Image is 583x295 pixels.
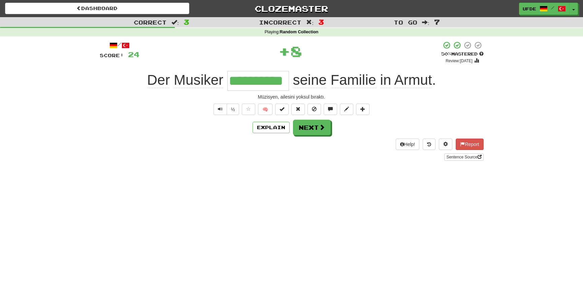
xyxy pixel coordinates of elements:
[289,72,436,88] span: .
[199,3,384,14] a: Clozemaster
[519,3,570,15] a: ufde /
[184,18,189,26] span: 3
[100,41,139,49] div: /
[551,5,554,10] span: /
[128,50,139,59] span: 24
[356,104,369,115] button: Add to collection (alt+a)
[258,104,272,115] button: 🧠
[5,3,189,14] a: Dashboard
[290,43,302,60] span: 8
[280,30,319,34] strong: Random Collection
[100,52,124,58] span: Score:
[171,20,179,25] span: :
[422,20,429,25] span: :
[456,139,483,150] button: Report
[227,104,239,115] button: ½
[331,72,376,88] span: Familie
[253,122,290,133] button: Explain
[293,72,326,88] span: seine
[444,153,483,161] a: Sentence Source
[279,41,290,61] span: +
[307,104,321,115] button: Ignore sentence (alt+i)
[214,104,227,115] button: Play sentence audio (ctl+space)
[523,6,536,12] span: ufde
[394,19,417,26] span: To go
[446,59,473,63] small: Review: [DATE]
[396,139,420,150] button: Help!
[318,18,324,26] span: 3
[275,104,289,115] button: Set this sentence to 100% Mastered (alt+m)
[434,18,440,26] span: 7
[134,19,167,26] span: Correct
[174,72,223,88] span: Musiker
[380,72,391,88] span: in
[212,104,239,115] div: Text-to-speech controls
[423,139,435,150] button: Round history (alt+y)
[340,104,353,115] button: Edit sentence (alt+d)
[259,19,301,26] span: Incorrect
[291,104,305,115] button: Reset to 0% Mastered (alt+r)
[441,51,451,57] span: 50 %
[147,72,170,88] span: Der
[293,120,331,135] button: Next
[394,72,432,88] span: Armut
[324,104,337,115] button: Discuss sentence (alt+u)
[242,104,255,115] button: Favorite sentence (alt+f)
[441,51,484,57] div: Mastered
[100,94,484,100] div: Müzisyen, ailesini yoksul bıraktı.
[306,20,314,25] span: :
